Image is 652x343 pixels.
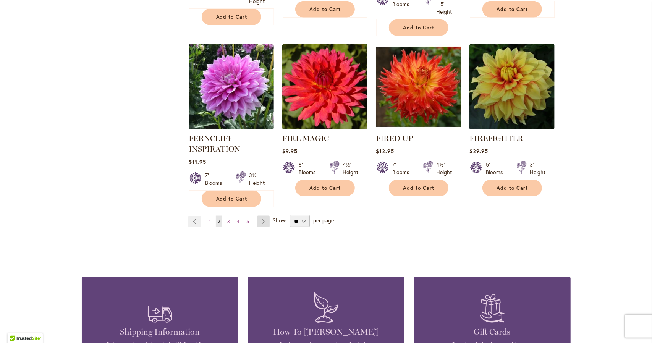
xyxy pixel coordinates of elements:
div: 7" Blooms [205,171,227,187]
span: $9.95 [282,147,298,155]
div: 3½' Height [249,171,265,187]
a: FIRED UP [376,134,413,143]
span: 1 [209,218,211,224]
span: Add to Cart [497,6,528,13]
span: 4 [237,218,239,224]
a: FIRED UP [376,124,461,131]
a: FIREFIGHTER [469,124,555,131]
button: Add to Cart [295,1,355,18]
img: FIRED UP [376,44,461,129]
button: Add to Cart [202,191,261,207]
a: FERNCLIFF INSPIRATION [189,134,240,154]
span: $11.95 [189,158,206,165]
a: FIREFIGHTER [469,134,523,143]
div: 4½' Height [343,161,358,176]
a: 1 [207,216,213,227]
span: 3 [227,218,230,224]
a: FIRE MAGIC [282,124,367,131]
span: Add to Cart [310,185,341,191]
div: 6" Blooms [299,161,320,176]
div: 7" Blooms [392,161,414,176]
h4: How To [PERSON_NAME] [259,327,393,337]
span: $29.95 [469,147,488,155]
img: Ferncliff Inspiration [189,44,274,129]
span: per page [313,217,334,224]
h4: Shipping Information [93,327,227,337]
button: Add to Cart [482,180,542,196]
img: FIRE MAGIC [282,44,367,129]
span: Add to Cart [310,6,341,13]
span: Add to Cart [216,14,248,20]
a: Ferncliff Inspiration [189,124,274,131]
h4: Gift Cards [425,327,559,337]
a: FIRE MAGIC [282,134,329,143]
span: Add to Cart [403,24,435,31]
iframe: Launch Accessibility Center [6,316,27,337]
span: Add to Cart [216,196,248,202]
button: Add to Cart [202,9,261,25]
a: 4 [235,216,241,227]
span: Show [273,217,286,224]
button: Add to Cart [295,180,355,196]
img: FIREFIGHTER [469,44,555,129]
span: 2 [218,218,220,224]
button: Add to Cart [389,19,448,36]
span: Add to Cart [497,185,528,191]
button: Add to Cart [482,1,542,18]
span: $12.95 [376,147,394,155]
a: 5 [244,216,251,227]
a: 3 [225,216,232,227]
span: Add to Cart [403,185,435,191]
div: 3' Height [530,161,545,176]
div: 5" Blooms [486,161,507,176]
button: Add to Cart [389,180,448,196]
div: 4½' Height [436,161,452,176]
span: 5 [246,218,249,224]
